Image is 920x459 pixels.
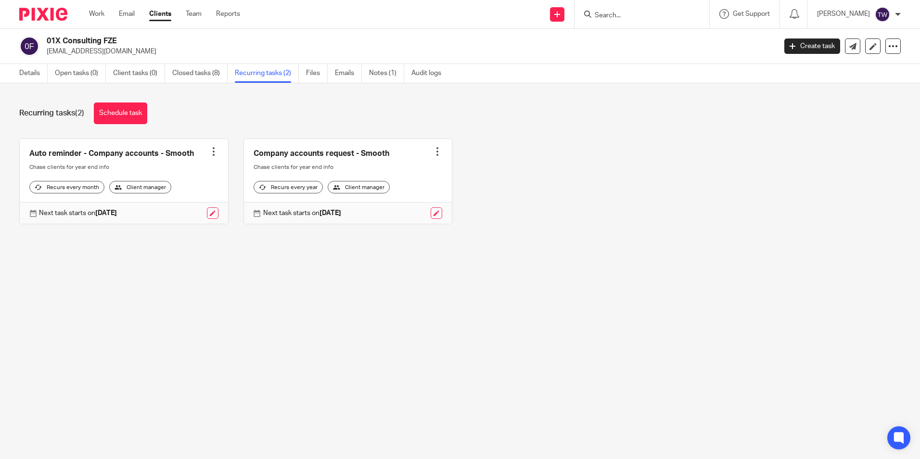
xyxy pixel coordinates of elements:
a: Recurring tasks (2) [235,64,299,83]
a: Details [19,64,48,83]
a: Audit logs [411,64,448,83]
a: Files [306,64,328,83]
span: Get Support [733,11,770,17]
a: Open tasks (0) [55,64,106,83]
p: [PERSON_NAME] [817,9,870,19]
h1: Recurring tasks [19,108,84,118]
img: svg%3E [875,7,890,22]
p: Next task starts on [263,208,341,218]
a: Work [89,9,104,19]
img: Pixie [19,8,67,21]
a: Reports [216,9,240,19]
div: Client manager [328,181,390,193]
input: Search [594,12,680,20]
p: Next task starts on [39,208,117,218]
div: Recurs every month [29,181,104,193]
img: svg%3E [19,36,39,56]
div: Client manager [109,181,171,193]
a: Email [119,9,135,19]
a: Schedule task [94,102,147,124]
h2: 01X Consulting FZE [47,36,625,46]
a: Notes (1) [369,64,404,83]
a: Clients [149,9,171,19]
strong: [DATE] [319,210,341,217]
span: (2) [75,109,84,117]
div: Recurs every year [254,181,323,193]
p: [EMAIL_ADDRESS][DOMAIN_NAME] [47,47,770,56]
a: Emails [335,64,362,83]
a: Team [186,9,202,19]
strong: [DATE] [95,210,117,217]
a: Closed tasks (8) [172,64,228,83]
a: Create task [784,38,840,54]
a: Client tasks (0) [113,64,165,83]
